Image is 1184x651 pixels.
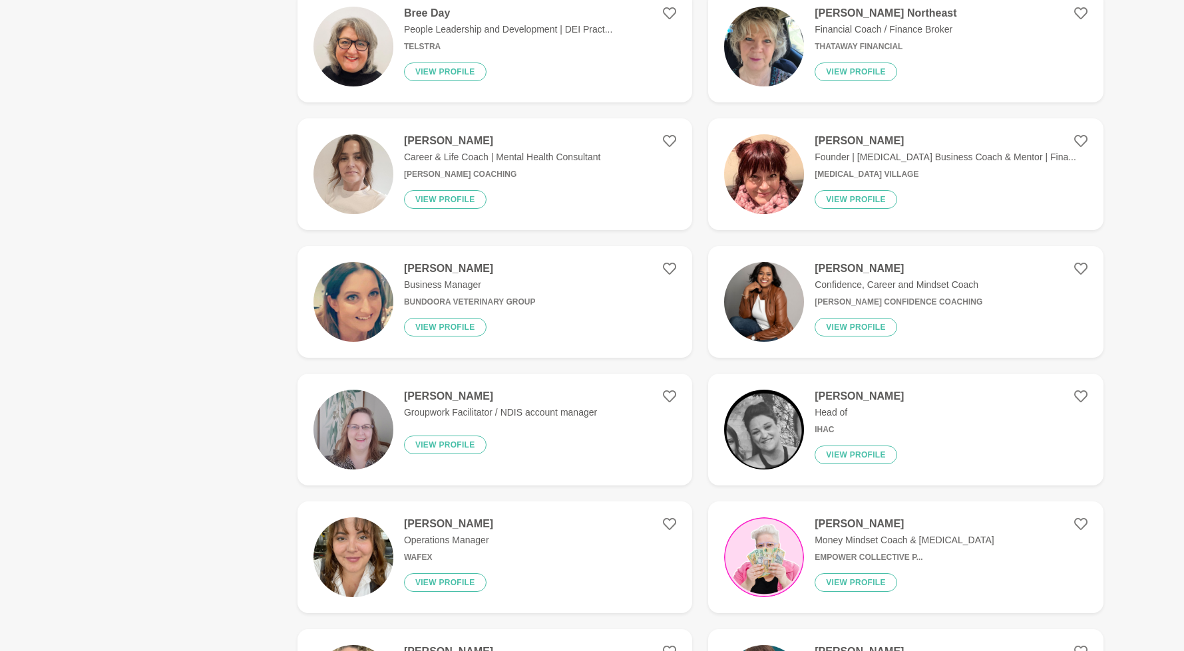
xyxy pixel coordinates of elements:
button: View profile [815,190,897,209]
a: [PERSON_NAME]Confidence, Career and Mindset Coach[PERSON_NAME] Confidence CoachingView profile [708,246,1103,358]
p: Head of [815,406,904,420]
h6: Ihac [815,425,904,435]
button: View profile [815,63,897,81]
button: View profile [404,318,487,336]
img: 161c7f012b5d72be8a2b21fd0e93ae98e62721b1-350x350.png [724,517,804,597]
h6: [PERSON_NAME] Confidence Coaching [815,297,982,307]
h6: [MEDICAL_DATA] Village [815,170,1076,180]
h6: Thataway Financial [815,42,956,52]
p: Business Manager [404,278,536,292]
p: Groupwork Facilitator / NDIS account manager [404,406,597,420]
a: [PERSON_NAME]Founder | [MEDICAL_DATA] Business Coach & Mentor | Fina...[MEDICAL_DATA] VillageView... [708,118,1103,230]
img: 47831c5ff69c953fbacd4bdb9145873629930689-283x428.png [313,262,393,342]
p: Career & Life Coach | Mental Health Consultant [404,150,600,164]
img: cb6dec19b31aada7a244955812ceac56c7c19f10-1536x2048.jpg [313,390,393,469]
p: Operations Manager [404,533,493,547]
h4: Bree Day [404,7,612,20]
a: [PERSON_NAME]Business ManagerBundoora Veterinary GroupView profile [297,246,692,358]
img: d130506ea99c62e8e09d928770aff28f2cf00caf-1170x1442.jpg [724,390,804,469]
button: View profile [404,436,487,454]
button: View profile [404,190,487,209]
a: [PERSON_NAME]Head ofIhacView profile [708,374,1103,485]
p: Money Mindset Coach & [MEDICAL_DATA] [815,533,994,547]
h4: [PERSON_NAME] [404,262,536,275]
h6: Telstra [404,42,612,52]
h6: [PERSON_NAME] Coaching [404,170,600,180]
h4: [PERSON_NAME] [815,517,994,531]
button: View profile [404,63,487,81]
h4: [PERSON_NAME] [815,262,982,275]
img: 40bbab21f1e2117cf3bf475e112e0ae898414316-2318x2780.jpg [313,7,393,86]
p: People Leadership and Development | DEI Pract... [404,23,612,37]
img: 655a72b5836c4c1755793700b18918055ec5ff69-848x848.jpg [313,134,393,214]
img: 61d3c87d136e5cabbf53b867e18e40da682d5660-576x864.jpg [724,262,804,342]
img: a36f7b891bd52009063b0a5d28a0f5da24643588-320x320.jpg [724,134,804,214]
button: View profile [815,446,897,464]
p: Confidence, Career and Mindset Coach [815,278,982,292]
button: View profile [404,573,487,592]
h6: Wafex [404,553,493,563]
p: Founder | [MEDICAL_DATA] Business Coach & Mentor | Fina... [815,150,1076,164]
a: [PERSON_NAME]Career & Life Coach | Mental Health Consultant[PERSON_NAME] CoachingView profile [297,118,692,230]
button: View profile [815,318,897,336]
h4: [PERSON_NAME] [815,390,904,403]
h4: [PERSON_NAME] Northeast [815,7,956,20]
h4: [PERSON_NAME] [404,517,493,531]
p: Financial Coach / Finance Broker [815,23,956,37]
h6: Empower Collective P... [815,553,994,563]
h4: [PERSON_NAME] [404,134,600,148]
a: [PERSON_NAME]Operations ManagerWafexView profile [297,501,692,613]
h4: [PERSON_NAME] [815,134,1076,148]
a: [PERSON_NAME]Groupwork Facilitator / NDIS account managerView profile [297,374,692,485]
h4: [PERSON_NAME] [404,390,597,403]
h6: Bundoora Veterinary Group [404,297,536,307]
button: View profile [815,573,897,592]
img: 3b138d3e40821bd904e8095cb8ea6e97d0f2044f-2208x2944.jpg [724,7,804,86]
a: [PERSON_NAME]Money Mindset Coach & [MEDICAL_DATA]Empower Collective P...View profile [708,501,1103,613]
img: c17c807ef53c5cbc6d649820cb815ce77d878f4f-2316x3088.jpg [313,517,393,597]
